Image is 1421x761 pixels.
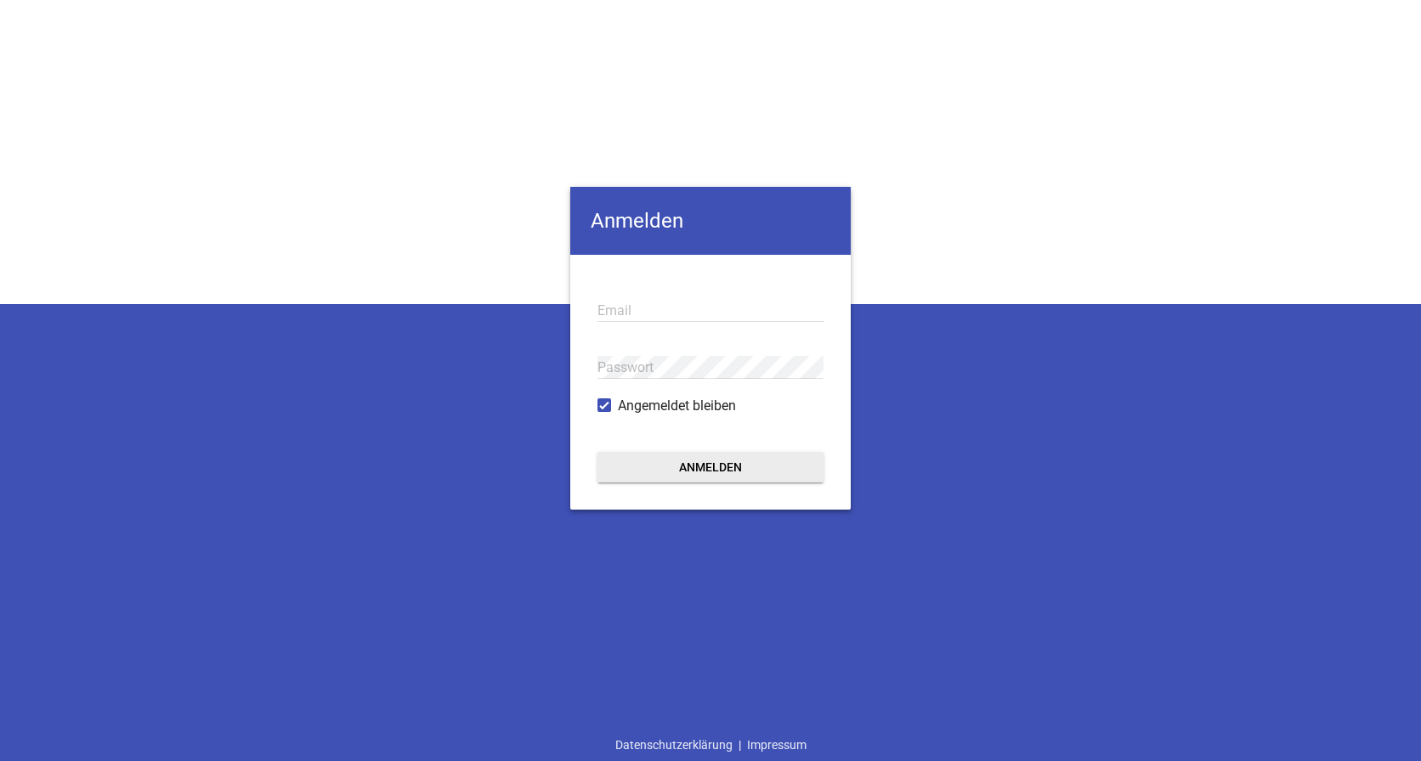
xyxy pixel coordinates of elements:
div: | [609,729,812,761]
button: Anmelden [597,452,824,482]
h4: Anmelden [570,187,851,255]
a: Datenschutzerklärung [609,729,739,761]
a: Impressum [741,729,812,761]
span: Angemeldet bleiben [618,396,736,416]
